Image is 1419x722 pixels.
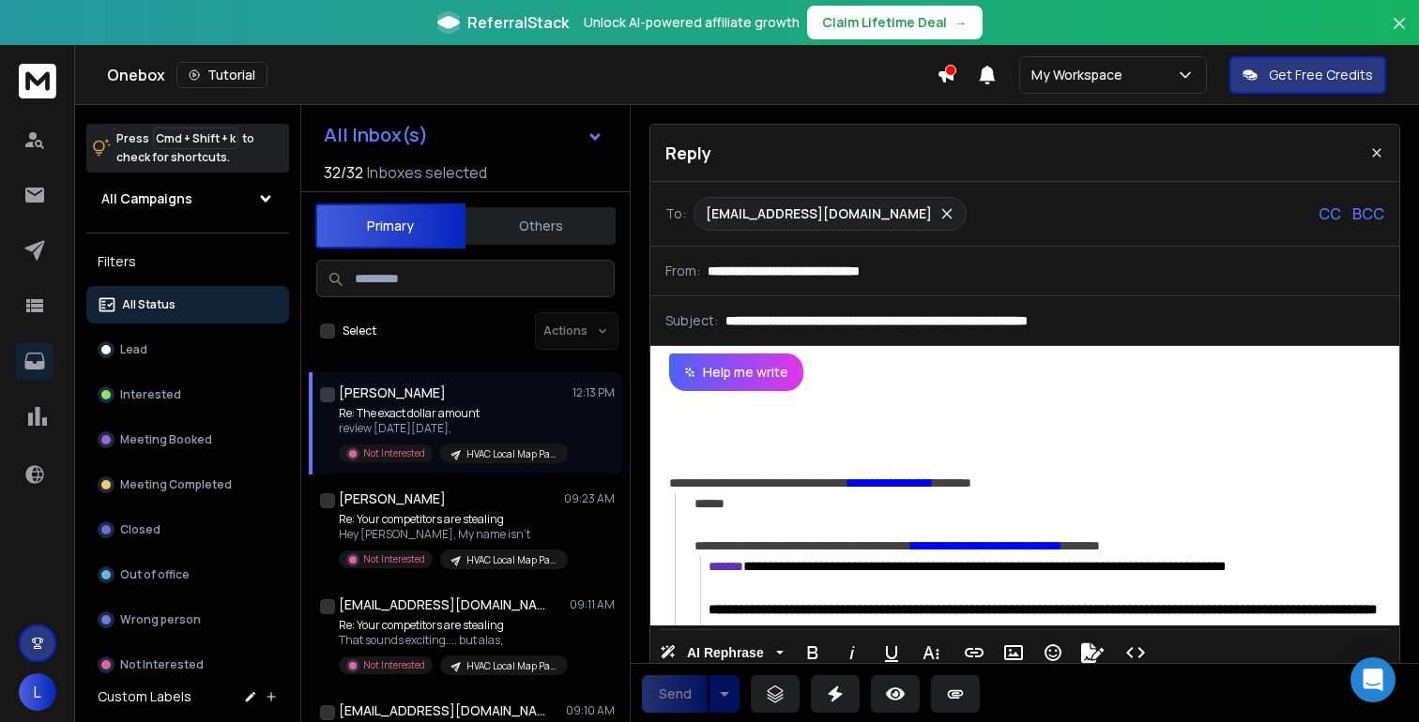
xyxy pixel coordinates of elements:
[101,189,192,208] h1: All Campaigns
[120,612,201,627] p: Wrong person
[1075,634,1110,671] button: Signature
[665,311,718,330] p: Subject:
[665,204,686,223] p: To:
[1269,66,1373,84] p: Get Free Credits
[120,477,232,492] p: Meeting Completed
[656,634,787,671] button: AI Rephrase
[120,342,147,357] p: Lead
[19,673,56,711] button: L
[339,512,564,527] p: Re: Your competitors are stealing
[1031,66,1130,84] p: My Workspace
[665,262,700,280] p: From:
[669,353,803,391] button: Help me write
[86,421,289,459] button: Meeting Booked
[153,128,238,149] span: Cmd + Shift + k
[1035,634,1071,671] button: Emoticons
[86,331,289,369] button: Lead
[339,618,564,633] p: Re: Your competitors are stealing
[315,203,465,248] button: Primary
[339,595,545,614] h1: [EMAIL_ADDRESS][DOMAIN_NAME]
[466,553,557,567] p: HVAC Local Map Pack(1)
[363,446,425,460] p: Not Interested
[339,421,564,436] p: review [DATE][DATE],
[363,658,425,672] p: Not Interested
[116,129,254,167] p: Press to check for shortcuts.
[874,634,909,671] button: Underline (⌘U)
[1387,11,1411,56] button: Close banner
[309,116,618,154] button: All Inbox(s)
[1229,56,1386,94] button: Get Free Credits
[956,634,992,671] button: Insert Link (⌘K)
[324,161,363,184] span: 32 / 32
[1118,634,1153,671] button: Code View
[176,62,267,88] button: Tutorial
[86,286,289,323] button: All Status
[1319,203,1341,225] p: CC
[107,62,937,88] div: Onebox
[86,556,289,594] button: Out of office
[339,489,446,508] h1: [PERSON_NAME]
[339,527,564,542] p: Hey [PERSON_NAME], My name isn't
[120,522,160,537] p: Closed
[86,646,289,684] button: Not Interested
[363,552,425,566] p: Not Interested
[572,385,615,400] p: 12:13 PM
[564,491,615,506] p: 09:23 AM
[120,567,190,582] p: Out of office
[467,11,569,34] span: ReferralStack
[86,466,289,504] button: Meeting Completed
[120,657,204,672] p: Not Interested
[120,387,181,402] p: Interested
[566,703,615,718] p: 09:10 AM
[465,205,616,247] button: Others
[86,511,289,549] button: Closed
[1352,203,1384,225] p: BCC
[86,376,289,414] button: Interested
[807,6,983,39] button: Claim Lifetime Deal→
[466,447,557,461] p: HVAC Local Map Pack(1)
[86,248,289,275] h3: Filters
[339,633,564,648] p: That sounds exciting.... but alas,
[665,140,711,166] p: Reply
[1350,657,1396,702] div: Open Intercom Messenger
[954,13,968,32] span: →
[367,161,487,184] h3: Inboxes selected
[913,634,949,671] button: More Text
[339,384,446,402] h1: [PERSON_NAME]
[324,126,428,144] h1: All Inbox(s)
[584,13,800,32] p: Unlock AI-powered affiliate growth
[98,687,191,706] h3: Custom Labels
[122,297,175,312] p: All Status
[339,701,545,720] h1: [EMAIL_ADDRESS][DOMAIN_NAME]
[86,601,289,639] button: Wrong person
[86,180,289,218] button: All Campaigns
[795,634,831,671] button: Bold (⌘B)
[120,432,212,447] p: Meeting Booked
[706,204,932,223] p: [EMAIL_ADDRESS][DOMAIN_NAME]
[834,634,870,671] button: Italic (⌘I)
[996,634,1031,671] button: Insert Image (⌘P)
[466,659,557,673] p: HVAC Local Map Pack(1)
[570,597,615,612] p: 09:11 AM
[339,406,564,421] p: Re: The exact dollar amount
[683,645,768,661] span: AI Rephrase
[343,323,376,338] label: Select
